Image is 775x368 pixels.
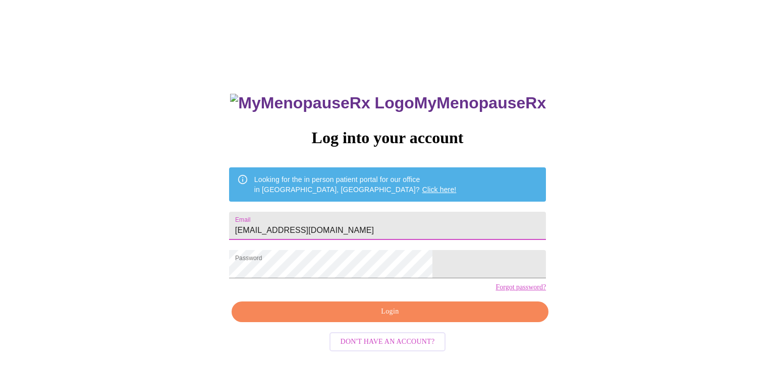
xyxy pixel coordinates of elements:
[232,301,548,322] button: Login
[254,170,457,199] div: Looking for the in person patient portal for our office in [GEOGRAPHIC_DATA], [GEOGRAPHIC_DATA]?
[495,283,546,291] a: Forgot password?
[422,186,457,194] a: Click here!
[341,336,435,348] span: Don't have an account?
[243,305,537,318] span: Login
[230,94,414,112] img: MyMenopauseRx Logo
[327,336,449,345] a: Don't have an account?
[329,332,446,352] button: Don't have an account?
[229,129,546,147] h3: Log into your account
[230,94,546,112] h3: MyMenopauseRx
